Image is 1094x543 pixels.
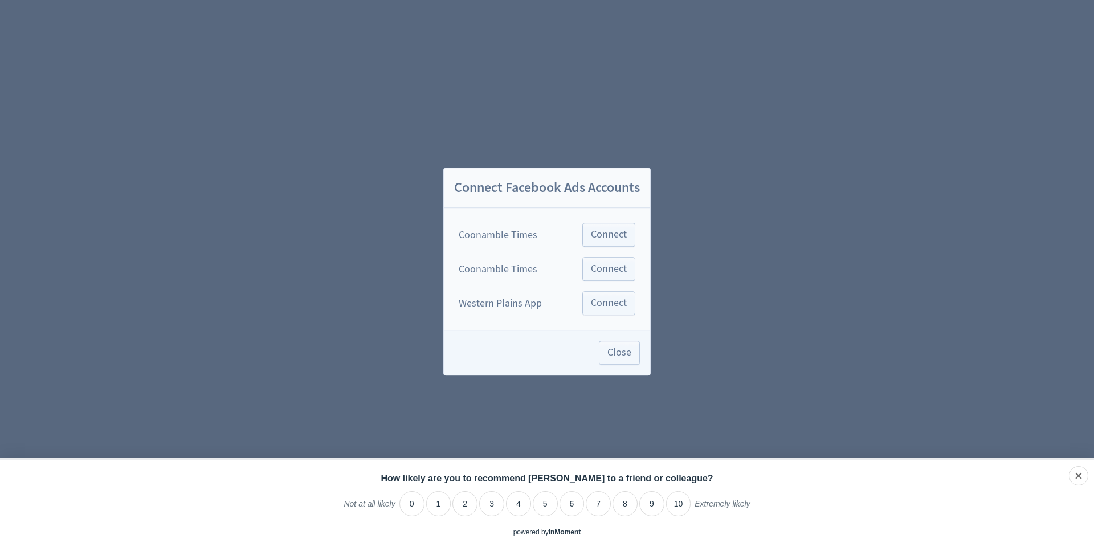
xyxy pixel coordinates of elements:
button: Close [599,341,640,365]
div: Coonamble Times [459,228,537,242]
div: powered by inmoment [513,528,581,537]
li: 6 [560,491,585,516]
button: Connect [582,291,635,315]
li: 3 [479,491,504,516]
li: 7 [586,491,611,516]
li: 5 [533,491,558,516]
li: 4 [506,491,531,516]
li: 9 [639,491,664,516]
div: Western Plains App [459,296,542,311]
span: Connect [591,298,627,308]
span: Connect [591,264,627,274]
h2: Connect Facebook Ads Accounts [444,168,650,209]
li: 0 [399,491,424,516]
li: 8 [613,491,638,516]
a: InMoment [549,528,581,536]
li: 10 [666,491,691,516]
li: 1 [426,491,451,516]
span: Connect [591,230,627,240]
label: Extremely likely [695,499,750,518]
span: Close [607,348,631,358]
li: 2 [452,491,477,516]
label: Not at all likely [344,499,395,518]
button: Connect [582,257,635,281]
div: Coonamble Times [459,262,537,276]
div: Close survey [1069,466,1088,485]
button: Connect [582,223,635,247]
